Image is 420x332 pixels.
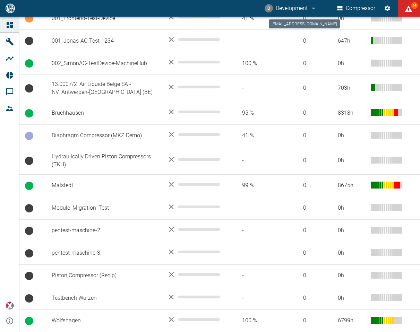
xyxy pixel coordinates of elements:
[338,227,366,235] div: 0 h
[338,132,366,140] div: 0 h
[167,58,220,66] div: No data
[231,157,281,165] span: -
[46,102,162,124] td: Bruchhausen
[338,272,366,280] div: 0 h
[46,30,162,52] td: 001_Jonas-AC-Test-1234
[338,37,366,45] div: 647 h
[264,2,318,15] button: dev@neaxplore.com
[231,272,281,280] span: -
[25,294,33,303] span: Keine Daten
[338,109,366,117] div: 8318 h
[338,60,366,68] div: 0 h
[338,204,366,212] div: 0 h
[231,37,281,45] span: -
[46,7,162,30] td: 001_Frontend-Test-Device
[292,182,327,190] span: 0
[25,157,33,165] span: Keine Daten
[292,294,327,302] span: 0
[167,35,220,44] div: No data
[292,249,327,257] span: 0
[167,155,220,164] div: No data
[338,15,366,23] div: 0 h
[231,132,281,140] span: 41 %
[167,315,220,324] div: No data
[25,182,33,190] span: Betrieb
[292,37,327,45] span: 0
[25,59,33,68] span: Betrieb
[411,2,418,9] span: 14
[46,287,162,309] td: Testbench Wurzen
[46,124,162,147] td: Diaphragm Compressor (MKZ Demo)
[167,270,220,279] div: No data
[25,204,33,212] span: Keine Daten
[231,84,281,92] span: -
[167,83,220,91] div: No data
[25,317,33,325] span: Betrieb
[167,108,220,116] div: No data
[231,15,281,23] span: 41 %
[167,180,220,189] div: No data
[46,219,162,242] td: pentest-maschine-2
[338,294,366,302] div: 0 h
[167,225,220,234] div: No data
[292,84,327,92] span: 0
[292,132,327,140] span: 0
[46,174,162,197] td: Malstedt
[265,4,273,12] div: D
[46,147,162,174] td: Hydraulically Driven Piston Compressors (TKH)
[46,75,162,102] td: 13.0007/2_Air Liquide Belge SA - NV_Antwerpen-[GEOGRAPHIC_DATA] (BE)
[25,272,33,280] span: Keine Daten
[46,242,162,264] td: pentest-maschine-3
[25,14,33,23] span: Leerlauf
[167,203,220,211] div: No data
[338,317,366,325] div: 6799 h
[231,227,281,235] span: -
[167,248,220,256] div: No data
[25,249,33,257] span: Keine Daten
[231,249,281,257] span: -
[46,52,162,75] td: 002_SimonAC-TestDevice-MachineHub
[292,227,327,235] span: 0
[25,84,33,93] span: Keine Daten
[25,132,33,140] span: Anhalten
[231,204,281,212] span: -
[167,13,220,21] div: No data
[292,272,327,280] span: 0
[292,109,327,117] span: 0
[231,317,281,325] span: 100 %
[338,157,366,165] div: 0 h
[6,302,14,310] img: Xplore Logo
[46,197,162,219] td: Module_Migration_Test
[25,109,33,117] span: Betrieb
[25,227,33,235] span: Keine Daten
[338,84,366,92] div: 703 h
[46,309,162,332] td: Wolfshagen
[292,60,327,68] span: 0
[231,60,281,68] span: 100 %
[46,264,162,287] td: Piston Compressor (Recip)
[5,3,16,13] img: logo
[231,182,281,190] span: 99 %
[338,249,366,257] div: 0 h
[338,182,366,190] div: 8675 h
[231,109,281,117] span: 95 %
[292,157,327,165] span: 0
[292,204,327,212] span: 0
[231,294,281,302] span: -
[292,317,327,325] span: 0
[25,37,33,45] span: Keine Daten
[381,2,394,15] button: Einstellungen
[167,293,220,301] div: No data
[167,130,220,139] div: No data
[269,19,340,28] div: [EMAIL_ADDRESS][DOMAIN_NAME]
[336,2,377,15] button: Compressor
